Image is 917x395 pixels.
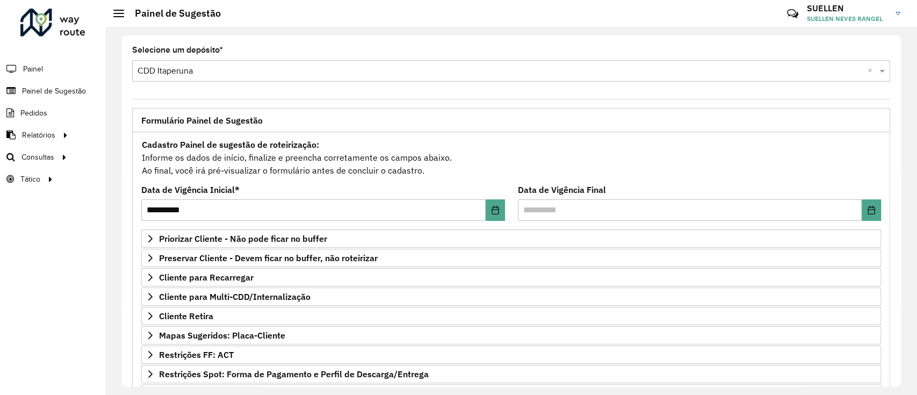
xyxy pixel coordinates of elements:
[141,365,881,383] a: Restrições Spot: Forma de Pagamento e Perfil de Descarga/Entrega
[518,184,606,195] font: Data de Vigência Final
[135,7,221,19] font: Painel de Sugestão
[486,199,505,221] button: Escolha a data
[22,87,86,95] font: Painel de Sugestão
[868,64,877,77] span: Clear all
[159,291,311,302] font: Cliente para Multi-CDD/Internalização
[142,152,452,163] font: Informe os dados de início, finalize e preencha corretamente os campos abaixo.
[141,229,881,248] a: Priorizar Cliente - Não pode ficar no buffer
[141,326,881,344] a: Mapas Sugeridos: Placa-Cliente
[21,153,54,161] font: Consultas
[132,45,220,54] font: Selecione um depósito
[141,307,881,325] a: Cliente Retira
[159,272,254,283] font: Cliente para Recarregar
[141,249,881,267] a: Preservar Cliente - Devem ficar no buffer, não roteirizar
[20,109,47,117] font: Pedidos
[142,165,424,176] font: Ao final, você irá pré-visualizar o formulário antes de concluir o cadastro.
[141,268,881,286] a: Cliente para Recarregar
[807,3,844,13] font: SUELLEN
[22,131,55,139] font: Relatórios
[23,65,43,73] font: Painel
[159,311,213,321] font: Cliente Retira
[159,253,378,263] font: Preservar Cliente - Devem ficar no buffer, não roteirizar
[142,139,319,150] font: Cadastro Painel de sugestão de roteirização:
[807,15,883,23] font: SUELLEN NEVES RANGEL
[862,199,881,221] button: Escolha a data
[159,233,327,244] font: Priorizar Cliente - Não pode ficar no buffer
[159,330,285,341] font: Mapas Sugeridos: Placa-Cliente
[159,369,429,379] font: Restrições Spot: Forma de Pagamento e Perfil de Descarga/Entrega
[141,184,235,195] font: Data de Vigência Inicial
[141,288,881,306] a: Cliente para Multi-CDD/Internalização
[159,349,234,360] font: Restrições FF: ACT
[20,175,40,183] font: Tático
[141,346,881,364] a: Restrições FF: ACT
[141,115,263,126] font: Formulário Painel de Sugestão
[781,2,804,25] a: Contato Rápido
